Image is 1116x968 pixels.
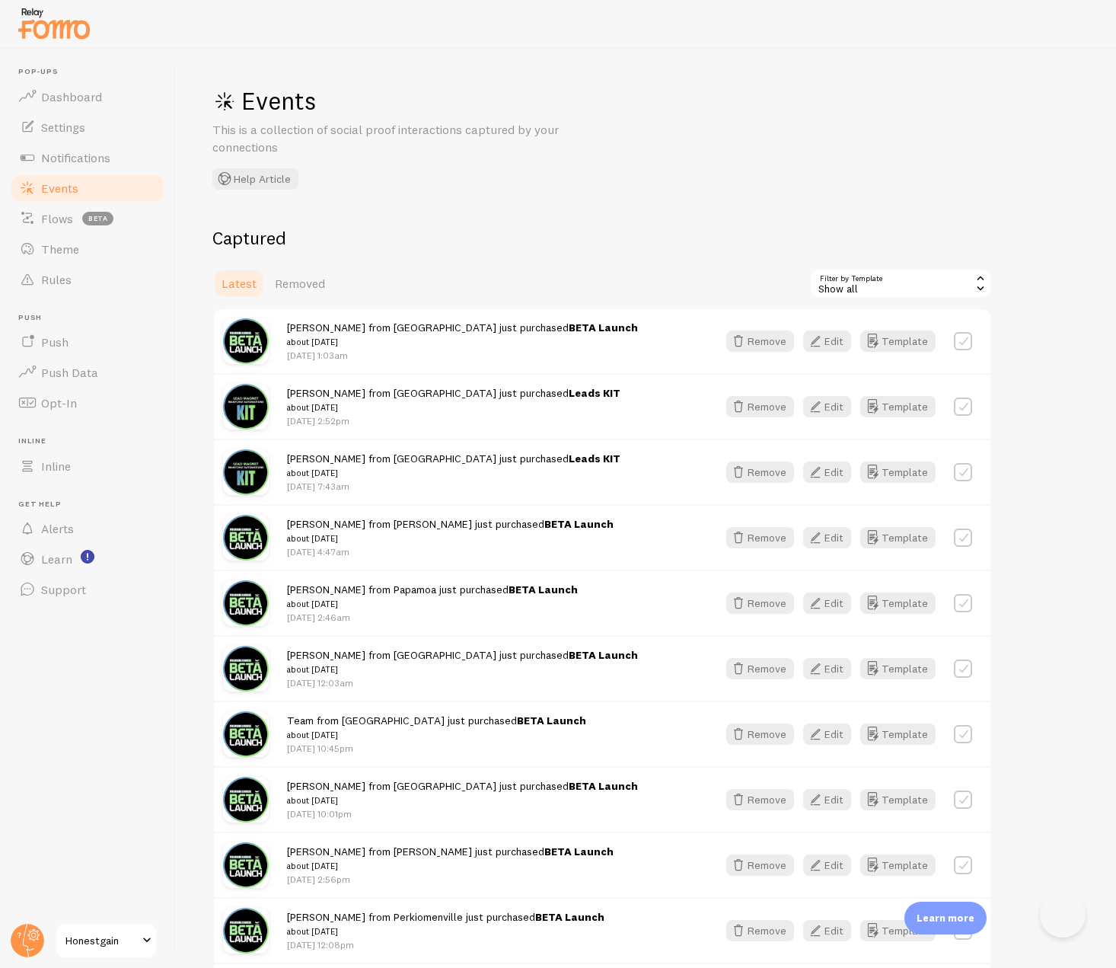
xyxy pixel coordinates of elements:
span: [PERSON_NAME] from Perkiomenville just purchased [287,910,604,938]
a: Learn [9,544,166,574]
div: Show all [809,268,992,299]
span: Honestgain [65,931,138,950]
button: Template [860,658,936,679]
p: [DATE] 10:01pm [287,807,638,820]
a: Edit [803,920,860,941]
a: BETA Launch [569,321,638,334]
p: [DATE] 10:45pm [287,742,586,755]
button: Edit [803,527,851,548]
span: Theme [41,241,79,257]
span: Learn [41,551,72,567]
span: Dashboard [41,89,102,104]
img: 8XjhV96XRQGgmeRS29Jg [223,842,269,888]
button: Help Article [212,168,298,190]
span: [PERSON_NAME] from [GEOGRAPHIC_DATA] just purchased [287,321,638,349]
a: Template [860,462,936,483]
svg: <p>Watch New Feature Tutorials!</p> [81,550,94,564]
a: Push Data [9,357,166,388]
button: Remove [726,920,794,941]
a: Edit [803,462,860,483]
p: This is a collection of social proof interactions captured by your connections [212,121,578,156]
a: Edit [803,724,860,745]
a: Dashboard [9,81,166,112]
a: Rules [9,264,166,295]
p: [DATE] 2:46am [287,611,578,624]
span: Push [18,313,166,323]
img: 8XjhV96XRQGgmeRS29Jg [223,580,269,626]
span: Alerts [41,521,74,536]
a: Alerts [9,513,166,544]
span: [PERSON_NAME] from [PERSON_NAME] just purchased [287,845,614,873]
button: Edit [803,855,851,876]
h2: Captured [212,226,992,250]
a: Leads KIT [569,386,620,400]
span: Notifications [41,150,110,165]
small: about [DATE] [287,794,638,807]
span: Team from [GEOGRAPHIC_DATA] just purchased [287,714,586,742]
button: Template [860,789,936,810]
a: Edit [803,527,860,548]
a: Inline [9,451,166,481]
a: BETA Launch [509,583,578,596]
button: Remove [726,789,794,810]
button: Template [860,593,936,614]
span: Settings [41,120,85,135]
button: Remove [726,396,794,417]
h1: Events [212,85,669,117]
a: Edit [803,789,860,810]
img: 9mZHSrDrQmyWCXHbPp9u [223,449,269,495]
button: Remove [726,462,794,483]
span: [PERSON_NAME] from [GEOGRAPHIC_DATA] just purchased [287,452,620,480]
a: Opt-In [9,388,166,418]
p: [DATE] 2:56pm [287,873,614,886]
span: [PERSON_NAME] from [GEOGRAPHIC_DATA] just purchased [287,648,638,676]
button: Template [860,920,936,941]
button: Remove [726,724,794,745]
small: about [DATE] [287,663,638,676]
button: Remove [726,331,794,352]
p: [DATE] 12:08pm [287,938,604,951]
p: [DATE] 12:03am [287,676,638,689]
span: Get Help [18,500,166,510]
img: 8XjhV96XRQGgmeRS29Jg [223,318,269,364]
button: Edit [803,462,851,483]
a: BETA Launch [535,910,604,924]
span: Latest [222,276,257,291]
a: BETA Launch [544,845,614,858]
img: 8XjhV96XRQGgmeRS29Jg [223,908,269,954]
a: Notifications [9,142,166,173]
button: Edit [803,396,851,417]
button: Edit [803,658,851,679]
button: Template [860,396,936,417]
span: Push [41,334,69,350]
small: about [DATE] [287,532,614,545]
small: about [DATE] [287,925,604,938]
a: Theme [9,234,166,264]
a: Edit [803,658,860,679]
small: about [DATE] [287,335,638,349]
button: Edit [803,593,851,614]
button: Template [860,724,936,745]
button: Template [860,527,936,548]
small: about [DATE] [287,597,578,611]
span: [PERSON_NAME] from Papamoa just purchased [287,583,578,611]
a: Edit [803,331,860,352]
a: Edit [803,855,860,876]
a: BETA Launch [544,517,614,531]
p: [DATE] 4:47am [287,545,614,558]
a: Events [9,173,166,203]
a: BETA Launch [569,779,638,793]
span: Pop-ups [18,67,166,77]
a: Template [860,331,936,352]
a: Latest [212,268,266,299]
span: [PERSON_NAME] from [GEOGRAPHIC_DATA] just purchased [287,779,638,807]
a: Leads KIT [569,452,620,465]
span: Support [41,582,86,597]
button: Template [860,855,936,876]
